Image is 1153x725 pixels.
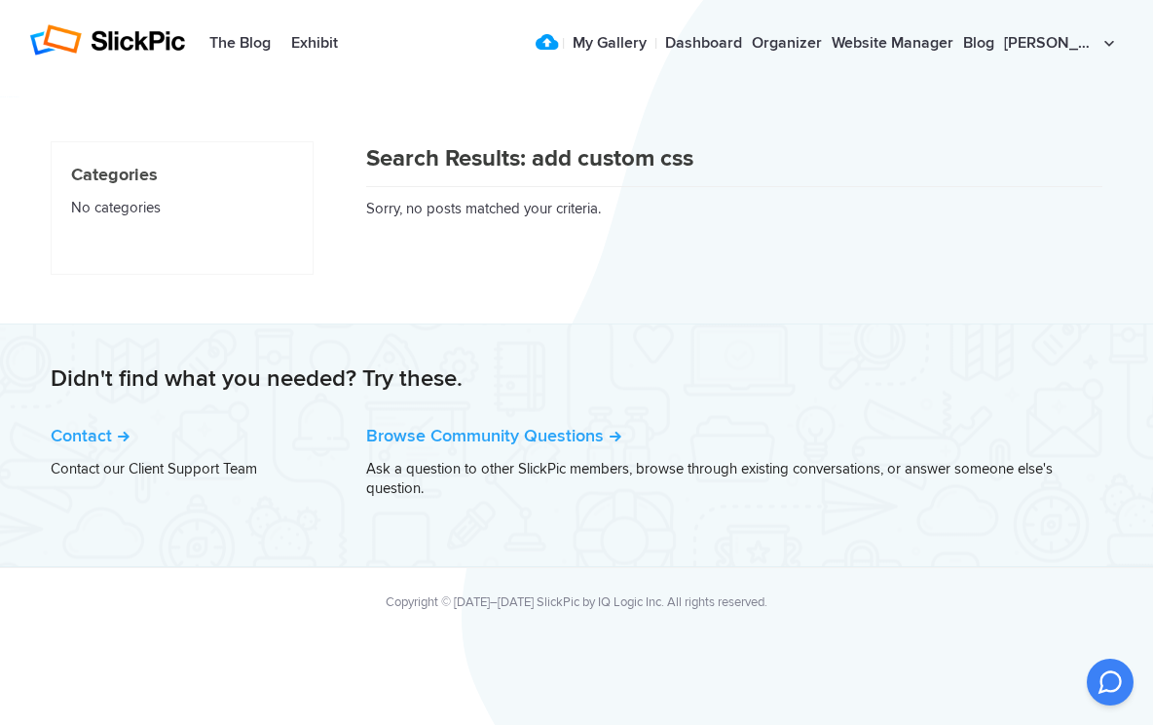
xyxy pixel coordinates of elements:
[366,141,1102,187] h1: Search Results: add custom css
[51,460,257,477] a: Contact our Client Support Team
[366,141,1102,218] div: Sorry, no posts matched your criteria.
[51,425,130,446] a: Contact
[366,425,621,446] a: Browse Community Questions
[51,363,1102,395] h2: Didn't find what you needed? Try these.
[52,592,1102,612] div: Copyright © [DATE]–[DATE] SlickPic by IQ Logic Inc. All rights reserved.
[71,162,293,188] h4: Categories
[71,188,293,225] li: No categories
[366,459,1102,498] p: Ask a question to other SlickPic members, browse through existing conversations, or answer someon...
[1027,516,1102,528] a: [PERSON_NAME]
